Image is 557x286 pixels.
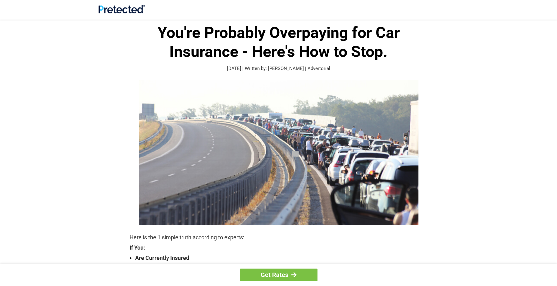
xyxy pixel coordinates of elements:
strong: Are Over The Age Of [DEMOGRAPHIC_DATA] [135,262,428,271]
img: Site Logo [98,5,145,13]
a: Get Rates [240,269,317,281]
strong: Are Currently Insured [135,254,428,262]
p: Here is the 1 simple truth according to experts: [130,233,428,242]
a: Site Logo [98,9,145,15]
strong: If You: [130,245,428,251]
p: [DATE] | Written by: [PERSON_NAME] | Advertorial [130,65,428,72]
h1: You're Probably Overpaying for Car Insurance - Here's How to Stop. [130,23,428,61]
